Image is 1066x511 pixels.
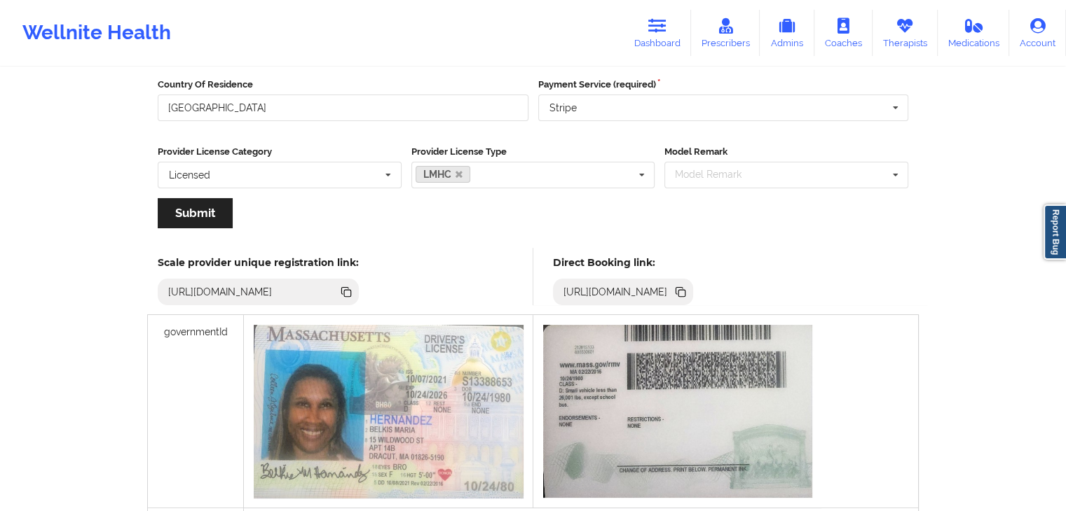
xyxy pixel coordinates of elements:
div: [URL][DOMAIN_NAME] [558,285,674,299]
a: Medications [938,10,1010,56]
label: Payment Service (required) [538,78,909,92]
label: Provider License Type [411,145,655,159]
div: [URL][DOMAIN_NAME] [163,285,278,299]
a: Coaches [814,10,873,56]
img: 3f825d43-9837-4038-9e22-d98b7dc21c9d1000082272.jpg [254,325,523,498]
a: Therapists [873,10,938,56]
div: Licensed [169,170,210,180]
a: Account [1009,10,1066,56]
h5: Scale provider unique registration link: [158,256,359,269]
button: Submit [158,198,233,228]
label: Provider License Category [158,145,402,159]
a: Dashboard [624,10,691,56]
label: Model Remark [664,145,908,159]
a: LMHC [416,166,471,183]
div: Stripe [549,103,577,113]
div: governmentId [148,315,244,508]
div: Model Remark [671,167,762,183]
label: Country Of Residence [158,78,528,92]
a: Report Bug [1044,204,1066,260]
a: Prescribers [691,10,760,56]
h5: Direct Booking link: [553,256,694,269]
img: 57341daf-19d3-485a-bdae-fc42deca84581000082273.jpg [543,325,812,498]
a: Admins [760,10,814,56]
